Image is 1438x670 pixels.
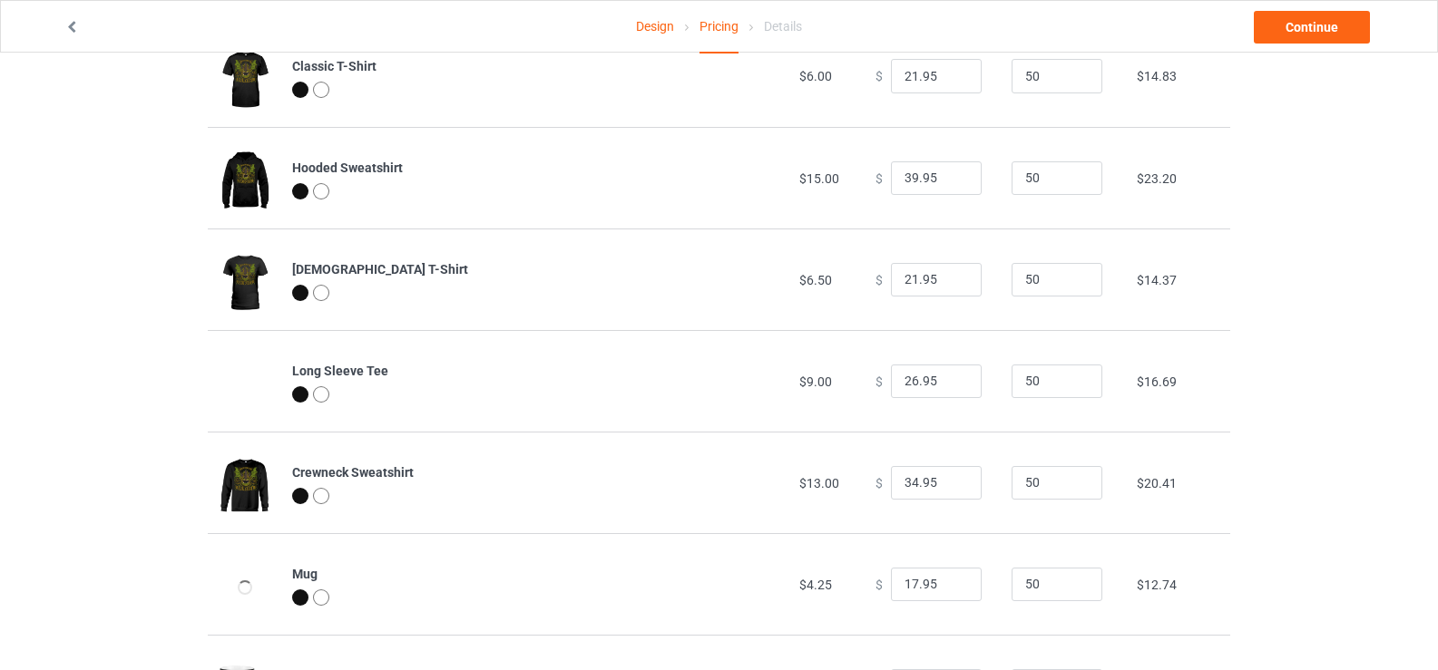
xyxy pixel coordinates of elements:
span: $23.20 [1137,171,1177,186]
span: $ [876,475,883,490]
a: Design [636,1,674,52]
span: $6.50 [799,273,832,287]
b: [DEMOGRAPHIC_DATA] T-Shirt [292,262,468,277]
span: $ [876,170,883,185]
span: $14.37 [1137,273,1177,287]
b: Hooded Sweatshirt [292,160,403,175]
b: Crewneck Sweatshirt [292,465,414,480]
b: Classic T-Shirt [292,59,377,73]
div: Pricing [699,1,739,53]
a: Continue [1254,11,1370,44]
span: $ [876,577,883,591]
span: $14.83 [1137,69,1177,83]
span: $15.00 [799,171,839,186]
span: $20.41 [1137,476,1177,490]
span: $ [876,272,883,286]
span: $ [876,374,883,388]
span: $9.00 [799,374,832,389]
span: $6.00 [799,69,832,83]
span: $16.69 [1137,374,1177,389]
b: Mug [292,567,318,581]
span: $4.25 [799,578,832,592]
span: $12.74 [1137,578,1177,592]
b: Long Sleeve Tee [292,364,388,378]
span: $13.00 [799,476,839,490]
div: Details [764,1,802,52]
span: $ [876,69,883,83]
